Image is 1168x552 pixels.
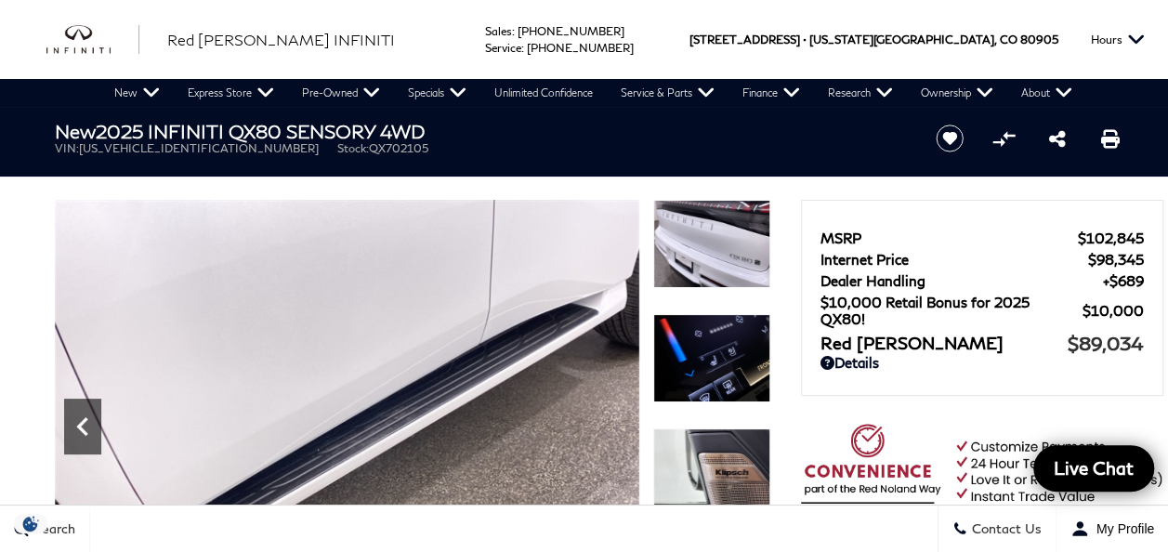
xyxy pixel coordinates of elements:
[288,79,394,107] a: Pre-Owned
[1056,506,1168,552] button: Open user profile menu
[820,332,1144,354] a: Red [PERSON_NAME] $89,034
[1103,272,1144,289] span: $689
[1101,127,1120,150] a: Print this New 2025 INFINITI QX80 SENSORY 4WD
[55,121,905,141] h1: 2025 INFINITI QX80 SENSORY 4WD
[820,354,1144,371] a: Details
[607,79,728,107] a: Service & Parts
[820,272,1103,289] span: Dealer Handling
[929,124,970,153] button: Save vehicle
[337,141,369,155] span: Stock:
[369,141,428,155] span: QX702105
[907,79,1007,107] a: Ownership
[820,230,1078,246] span: MSRP
[394,79,480,107] a: Specials
[820,251,1088,268] span: Internet Price
[820,230,1144,246] a: MSRP $102,845
[55,141,79,155] span: VIN:
[485,41,521,55] span: Service
[1044,456,1143,480] span: Live Chat
[521,41,524,55] span: :
[967,521,1042,537] span: Contact Us
[512,24,515,38] span: :
[728,79,814,107] a: Finance
[1048,127,1065,150] a: Share this New 2025 INFINITI QX80 SENSORY 4WD
[527,41,634,55] a: [PHONE_NUMBER]
[46,25,139,55] a: infiniti
[820,251,1144,268] a: Internet Price $98,345
[820,272,1144,289] a: Dealer Handling $689
[1007,79,1086,107] a: About
[820,294,1083,327] span: $10,000 Retail Bonus for 2025 QX80!
[64,399,101,454] div: Previous
[174,79,288,107] a: Express Store
[167,31,395,48] span: Red [PERSON_NAME] INFINITI
[167,29,395,51] a: Red [PERSON_NAME] INFINITI
[9,514,52,533] section: Click to Open Cookie Consent Modal
[1078,230,1144,246] span: $102,845
[1088,251,1144,268] span: $98,345
[653,314,770,402] img: New 2025 RADIANT WHITE INFINITI SENSORY 4WD image 35
[46,25,139,55] img: INFINITI
[653,428,770,517] img: New 2025 RADIANT WHITE INFINITI SENSORY 4WD image 36
[55,120,96,142] strong: New
[29,521,75,537] span: Search
[1089,521,1154,536] span: My Profile
[100,79,174,107] a: New
[480,79,607,107] a: Unlimited Confidence
[990,125,1017,152] button: Compare Vehicle
[814,79,907,107] a: Research
[1083,302,1144,319] span: $10,000
[518,24,624,38] a: [PHONE_NUMBER]
[689,33,1058,46] a: [STREET_ADDRESS] • [US_STATE][GEOGRAPHIC_DATA], CO 80905
[9,514,52,533] img: Opt-Out Icon
[820,294,1144,327] a: $10,000 Retail Bonus for 2025 QX80! $10,000
[485,24,512,38] span: Sales
[1068,332,1144,354] span: $89,034
[1033,445,1154,492] a: Live Chat
[820,333,1068,353] span: Red [PERSON_NAME]
[100,79,1086,107] nav: Main Navigation
[653,200,770,288] img: New 2025 RADIANT WHITE INFINITI SENSORY 4WD image 34
[79,141,319,155] span: [US_VEHICLE_IDENTIFICATION_NUMBER]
